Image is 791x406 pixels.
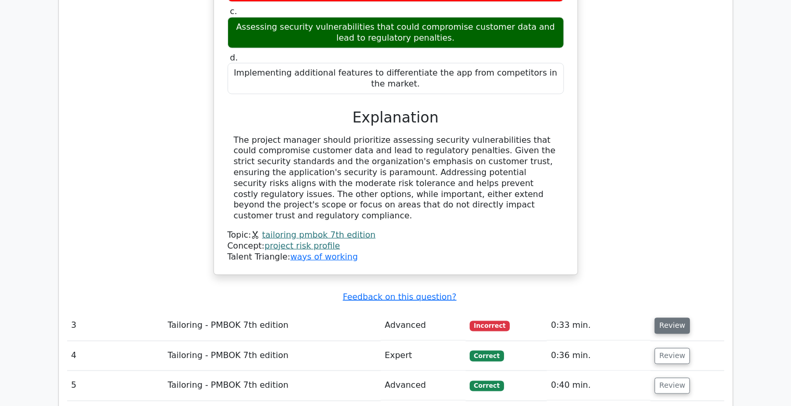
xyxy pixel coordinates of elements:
a: Feedback on this question? [343,291,456,301]
div: Talent Triangle: [228,229,564,262]
span: Correct [470,380,504,391]
td: 4 [67,341,164,371]
a: tailoring pmbok 7th edition [262,229,375,239]
td: 0:33 min. [547,311,650,340]
td: Tailoring - PMBOK 7th edition [164,341,381,371]
div: Concept: [228,240,564,251]
td: Expert [381,341,466,371]
div: The project manager should prioritize assessing security vulnerabilities that could compromise cu... [234,134,558,221]
span: d. [230,52,238,62]
a: ways of working [290,251,358,261]
button: Review [655,377,690,393]
td: Tailoring - PMBOK 7th edition [164,311,381,340]
span: Correct [470,350,504,361]
button: Review [655,348,690,364]
div: Implementing additional features to differentiate the app from competitors in the market. [228,63,564,94]
h3: Explanation [234,108,558,126]
td: 5 [67,371,164,400]
td: Tailoring - PMBOK 7th edition [164,371,381,400]
span: Incorrect [470,321,510,331]
td: 3 [67,311,164,340]
a: project risk profile [265,240,340,250]
td: 0:36 min. [547,341,650,371]
div: Assessing security vulnerabilities that could compromise customer data and lead to regulatory pen... [228,17,564,48]
button: Review [655,317,690,334]
td: Advanced [381,371,466,400]
div: Topic: [228,229,564,240]
span: c. [230,6,237,16]
td: 0:40 min. [547,371,650,400]
td: Advanced [381,311,466,340]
